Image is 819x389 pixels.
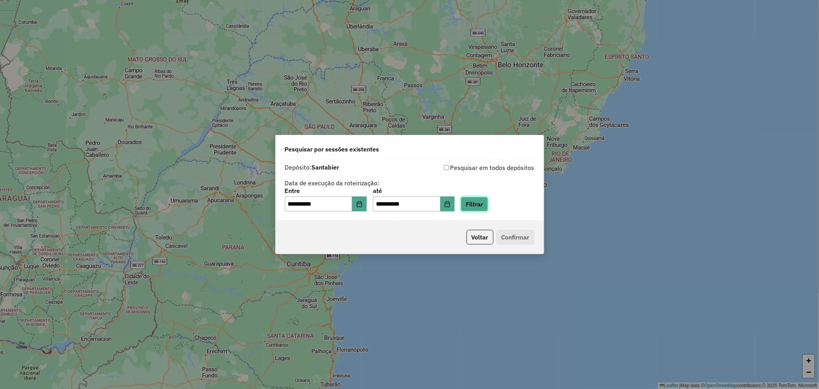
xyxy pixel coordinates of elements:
[285,145,379,154] span: Pesquisar por sessões existentes
[467,230,493,244] button: Voltar
[461,197,488,211] button: Filtrar
[410,163,534,172] div: Pesquisar em todos depósitos
[440,196,455,212] button: Choose Date
[373,186,455,195] label: até
[312,163,339,171] strong: Santabier
[352,196,367,212] button: Choose Date
[285,178,380,188] label: Data de execução da roteirização:
[285,186,367,195] label: Entre
[285,163,339,172] label: Depósito:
